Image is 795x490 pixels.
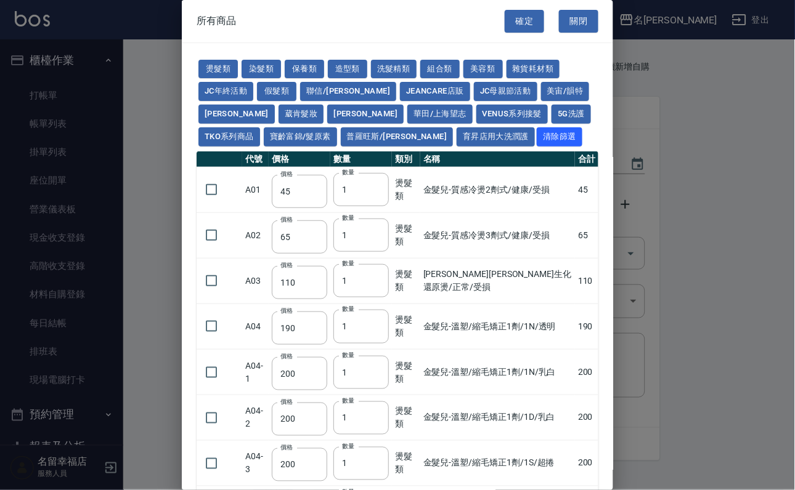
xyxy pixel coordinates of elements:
[457,127,535,147] button: 育昇店用大洗潤護
[392,395,420,441] td: 燙髮類
[198,82,253,101] button: JC年終活動
[575,303,598,349] td: 190
[575,167,598,212] td: 45
[341,127,454,147] button: 普羅旺斯/[PERSON_NAME]
[242,303,269,349] td: A04
[575,441,598,486] td: 200
[328,60,367,79] button: 造型類
[392,303,420,349] td: 燙髮類
[400,82,470,101] button: JeanCare店販
[537,127,582,147] button: 清除篩選
[407,105,473,124] button: 華田/上海望志
[575,395,598,441] td: 200
[392,441,420,486] td: 燙髮類
[552,105,591,124] button: 5G洗護
[242,212,269,258] td: A02
[264,127,337,147] button: 寶齡富錦/髮原素
[242,60,281,79] button: 染髮類
[575,212,598,258] td: 65
[342,213,355,222] label: 數量
[476,105,548,124] button: Venus系列接髮
[420,441,575,486] td: 金髮兒-溫塑/縮毛矯正1劑/1S/超捲
[392,350,420,395] td: 燙髮類
[280,169,293,179] label: 價格
[392,151,420,167] th: 類別
[280,306,293,315] label: 價格
[280,215,293,224] label: 價格
[505,10,544,33] button: 確定
[300,82,396,101] button: 聯信/[PERSON_NAME]
[575,350,598,395] td: 200
[420,212,575,258] td: 金髮兒-質感冷燙3劑式/健康/受損
[279,105,324,124] button: 葳肯髮妝
[507,60,560,79] button: 雜貨耗材類
[257,82,296,101] button: 假髮類
[420,395,575,441] td: 金髮兒-溫塑/縮毛矯正1劑/1D/乳白
[285,60,324,79] button: 保養類
[420,167,575,212] td: 金髮兒-質感冷燙2劑式/健康/受損
[575,151,598,167] th: 合計
[342,167,355,177] label: 數量
[242,167,269,212] td: A01
[280,260,293,270] label: 價格
[420,303,575,349] td: 金髮兒-溫塑/縮毛矯正1劑/1N/透明
[342,350,355,359] label: 數量
[280,351,293,361] label: 價格
[392,167,420,212] td: 燙髮類
[198,127,260,147] button: TKO系列商品
[327,105,404,124] button: [PERSON_NAME]
[392,258,420,303] td: 燙髮類
[242,258,269,303] td: A03
[342,259,355,268] label: 數量
[280,443,293,452] label: 價格
[392,212,420,258] td: 燙髮類
[420,258,575,303] td: [PERSON_NAME][PERSON_NAME]生化還原燙/正常/受損
[330,151,392,167] th: 數量
[420,151,575,167] th: 名稱
[198,60,238,79] button: 燙髮類
[575,258,598,303] td: 110
[242,395,269,441] td: A04-2
[242,151,269,167] th: 代號
[280,397,293,406] label: 價格
[198,105,275,124] button: [PERSON_NAME]
[474,82,537,101] button: JC母親節活動
[197,15,236,27] span: 所有商品
[269,151,330,167] th: 價格
[242,350,269,395] td: A04-1
[541,82,590,101] button: 美宙/韻特
[342,304,355,313] label: 數量
[371,60,417,79] button: 洗髮精類
[242,441,269,486] td: A04-3
[463,60,503,79] button: 美容類
[420,60,460,79] button: 組合類
[342,441,355,451] label: 數量
[559,10,598,33] button: 關閉
[420,350,575,395] td: 金髮兒-溫塑/縮毛矯正1劑/1N/乳白
[342,396,355,405] label: 數量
